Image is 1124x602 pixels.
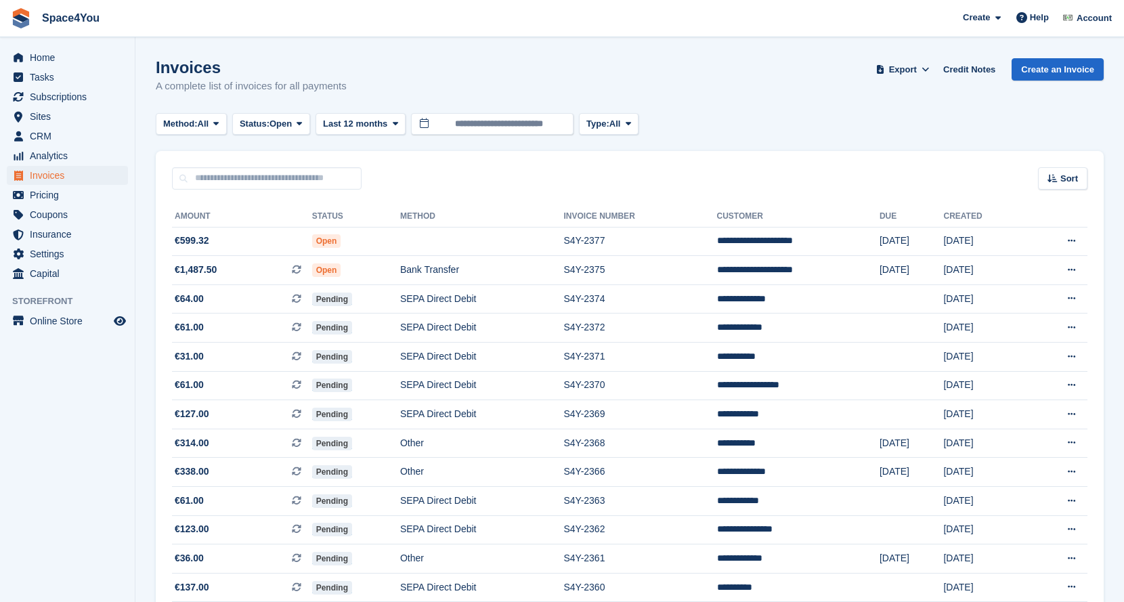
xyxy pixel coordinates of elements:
td: S4Y-2360 [563,573,716,602]
button: Status: Open [232,113,310,135]
td: [DATE] [943,515,1026,544]
span: Help [1030,11,1049,24]
span: Open [312,263,341,277]
td: [DATE] [880,429,944,458]
th: Amount [172,206,312,228]
span: Pending [312,465,352,479]
td: Other [400,458,564,487]
button: Type: All [579,113,639,135]
a: menu [7,311,128,330]
span: Invoices [30,166,111,185]
td: [DATE] [880,458,944,487]
span: Type: [586,117,609,131]
a: menu [7,225,128,244]
td: [DATE] [943,314,1026,343]
span: €61.00 [175,378,204,392]
a: menu [7,127,128,146]
span: €123.00 [175,522,209,536]
span: Pending [312,379,352,392]
td: [DATE] [880,544,944,574]
span: Export [889,63,917,77]
a: menu [7,166,128,185]
th: Status [312,206,400,228]
a: menu [7,107,128,126]
span: Pending [312,350,352,364]
span: Storefront [12,295,135,308]
a: menu [7,146,128,165]
td: SEPA Direct Debit [400,371,564,400]
td: SEPA Direct Debit [400,284,564,314]
td: [DATE] [943,458,1026,487]
span: Pending [312,321,352,335]
span: Account [1077,12,1112,25]
a: menu [7,205,128,224]
span: Status: [240,117,269,131]
span: Capital [30,264,111,283]
td: S4Y-2361 [563,544,716,574]
span: Settings [30,244,111,263]
span: €314.00 [175,436,209,450]
span: €137.00 [175,580,209,595]
td: [DATE] [943,487,1026,516]
span: €127.00 [175,407,209,421]
span: Sites [30,107,111,126]
td: [DATE] [943,371,1026,400]
span: Pending [312,523,352,536]
span: €64.00 [175,292,204,306]
td: S4Y-2366 [563,458,716,487]
td: S4Y-2368 [563,429,716,458]
td: S4Y-2372 [563,314,716,343]
td: SEPA Direct Debit [400,573,564,602]
span: Pending [312,437,352,450]
span: €338.00 [175,465,209,479]
td: Other [400,544,564,574]
button: Method: All [156,113,227,135]
span: €1,487.50 [175,263,217,277]
span: Pricing [30,186,111,205]
span: Insurance [30,225,111,244]
span: Open [269,117,292,131]
td: [DATE] [880,256,944,285]
span: Method: [163,117,198,131]
td: [DATE] [943,284,1026,314]
span: Sort [1060,172,1078,186]
span: CRM [30,127,111,146]
span: Pending [312,494,352,508]
td: [DATE] [880,227,944,256]
span: Create [963,11,990,24]
a: Preview store [112,313,128,329]
td: SEPA Direct Debit [400,400,564,429]
span: Home [30,48,111,67]
td: S4Y-2363 [563,487,716,516]
p: A complete list of invoices for all payments [156,79,347,94]
td: S4Y-2371 [563,343,716,372]
span: €61.00 [175,320,204,335]
td: Bank Transfer [400,256,564,285]
th: Method [400,206,564,228]
span: Pending [312,581,352,595]
th: Due [880,206,944,228]
th: Created [943,206,1026,228]
span: All [609,117,621,131]
th: Customer [717,206,880,228]
a: menu [7,186,128,205]
th: Invoice Number [563,206,716,228]
td: [DATE] [943,429,1026,458]
td: SEPA Direct Debit [400,515,564,544]
span: Open [312,234,341,248]
button: Export [873,58,932,81]
span: All [198,117,209,131]
button: Last 12 months [316,113,406,135]
img: stora-icon-8386f47178a22dfd0bd8f6a31ec36ba5ce8667c1dd55bd0f319d3a0aa187defe.svg [11,8,31,28]
td: S4Y-2375 [563,256,716,285]
td: SEPA Direct Debit [400,314,564,343]
span: Analytics [30,146,111,165]
span: Coupons [30,205,111,224]
a: menu [7,264,128,283]
span: Subscriptions [30,87,111,106]
a: menu [7,48,128,67]
td: S4Y-2370 [563,371,716,400]
span: Tasks [30,68,111,87]
td: SEPA Direct Debit [400,487,564,516]
img: Finn-Kristof Kausch [1061,11,1075,24]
